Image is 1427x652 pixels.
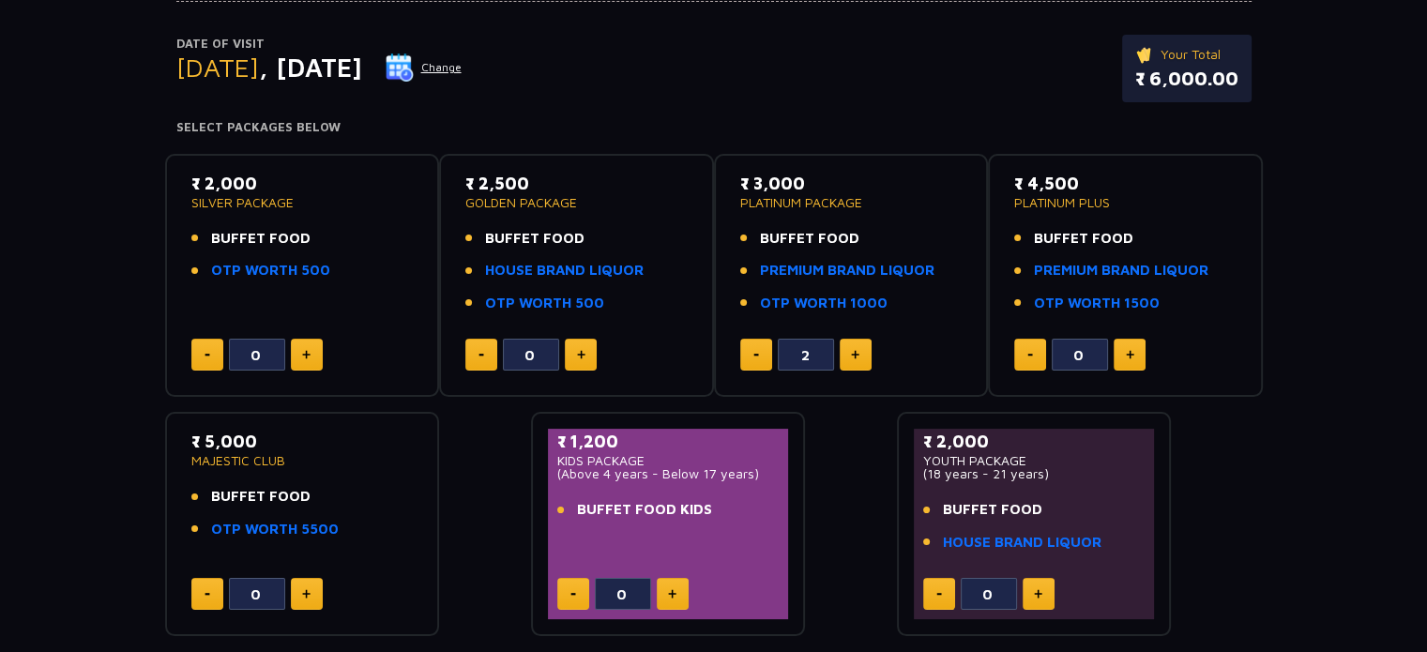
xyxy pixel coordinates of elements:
p: (18 years - 21 years) [923,467,1146,480]
p: KIDS PACKAGE [557,454,780,467]
img: plus [302,350,311,359]
a: PREMIUM BRAND LIQUOR [1034,260,1208,281]
img: minus [570,593,576,596]
p: YOUTH PACKAGE [923,454,1146,467]
span: BUFFET FOOD [211,486,311,508]
p: ₹ 2,500 [465,171,688,196]
a: OTP WORTH 1000 [760,293,888,314]
p: ₹ 1,200 [557,429,780,454]
span: BUFFET FOOD [943,499,1042,521]
p: PLATINUM PLUS [1014,196,1237,209]
img: minus [1027,354,1033,356]
p: ₹ 2,000 [191,171,414,196]
img: plus [577,350,585,359]
a: HOUSE BRAND LIQUOR [485,260,644,281]
p: ₹ 5,000 [191,429,414,454]
a: OTP WORTH 500 [211,260,330,281]
a: PREMIUM BRAND LIQUOR [760,260,934,281]
a: OTP WORTH 500 [485,293,604,314]
span: , [DATE] [259,52,362,83]
h4: Select Packages Below [176,120,1252,135]
img: minus [936,593,942,596]
a: OTP WORTH 1500 [1034,293,1160,314]
img: minus [753,354,759,356]
p: (Above 4 years - Below 17 years) [557,467,780,480]
span: BUFFET FOOD [760,228,859,250]
span: [DATE] [176,52,259,83]
img: minus [205,593,210,596]
p: PLATINUM PACKAGE [740,196,963,209]
p: Date of Visit [176,35,463,53]
img: minus [205,354,210,356]
img: plus [668,589,676,599]
p: ₹ 3,000 [740,171,963,196]
p: Your Total [1135,44,1238,65]
p: ₹ 6,000.00 [1135,65,1238,93]
p: ₹ 4,500 [1014,171,1237,196]
span: BUFFET FOOD KIDS [577,499,712,521]
a: HOUSE BRAND LIQUOR [943,532,1101,553]
img: plus [302,589,311,599]
img: plus [1126,350,1134,359]
span: BUFFET FOOD [1034,228,1133,250]
p: ₹ 2,000 [923,429,1146,454]
span: BUFFET FOOD [211,228,311,250]
span: BUFFET FOOD [485,228,584,250]
a: OTP WORTH 5500 [211,519,339,540]
img: plus [1034,589,1042,599]
img: ticket [1135,44,1155,65]
p: SILVER PACKAGE [191,196,414,209]
button: Change [385,53,463,83]
img: plus [851,350,859,359]
p: GOLDEN PACKAGE [465,196,688,209]
p: MAJESTIC CLUB [191,454,414,467]
img: minus [478,354,484,356]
